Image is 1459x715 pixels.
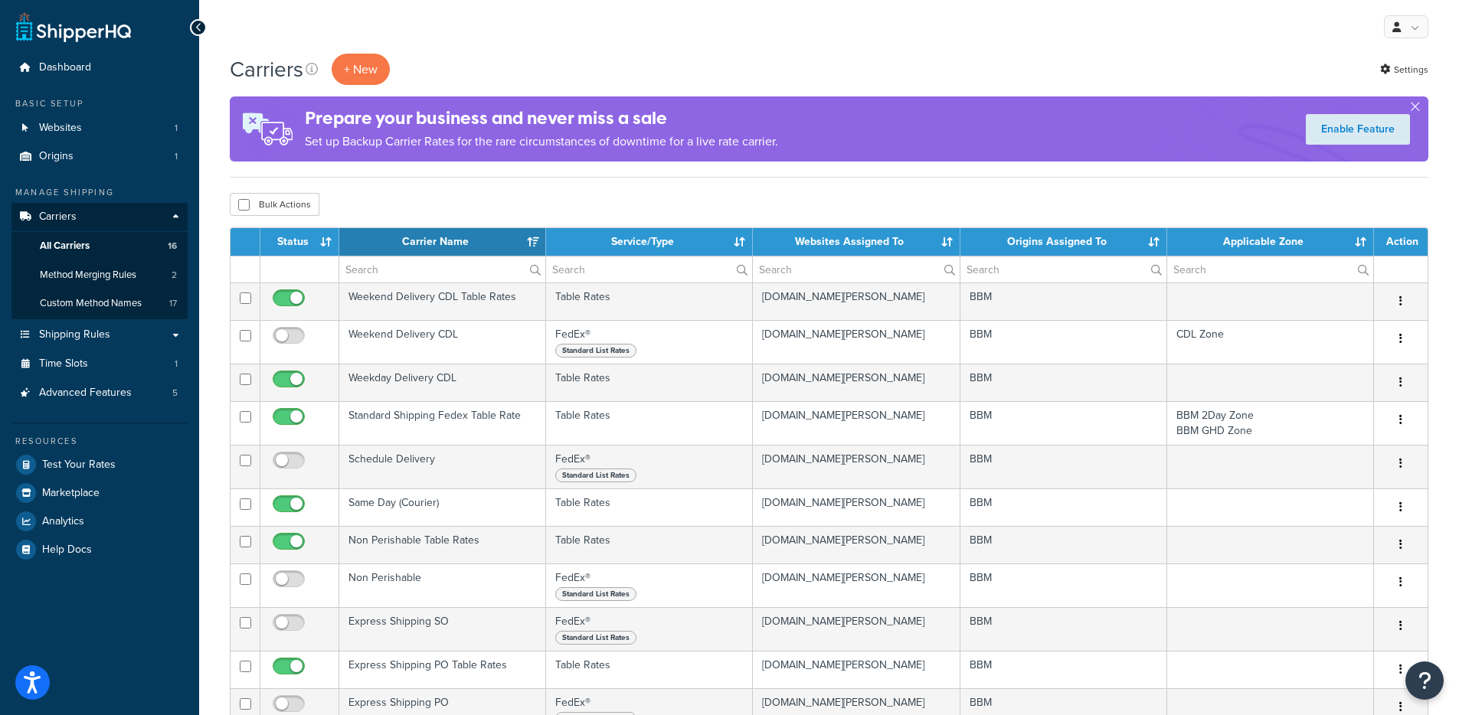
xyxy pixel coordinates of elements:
th: Service/Type: activate to sort column ascending [546,228,753,256]
td: Table Rates [546,488,753,526]
input: Search [960,256,1166,282]
span: 1 [175,150,178,163]
div: Basic Setup [11,97,188,110]
span: Test Your Rates [42,459,116,472]
span: Method Merging Rules [40,269,136,282]
td: BBM [960,488,1167,526]
span: 1 [175,122,178,135]
td: [DOMAIN_NAME][PERSON_NAME] [753,401,960,445]
td: [DOMAIN_NAME][PERSON_NAME] [753,320,960,364]
td: [DOMAIN_NAME][PERSON_NAME] [753,282,960,320]
li: Time Slots [11,350,188,378]
td: Same Day (Courier) [339,488,546,526]
td: BBM [960,282,1167,320]
a: Shipping Rules [11,321,188,349]
h1: Carriers [230,54,303,84]
p: Set up Backup Carrier Rates for the rare circumstances of downtime for a live rate carrier. [305,131,778,152]
input: Search [753,256,960,282]
li: All Carriers [11,232,188,260]
a: Advanced Features 5 [11,379,188,407]
a: Websites 1 [11,114,188,142]
td: Express Shipping PO Table Rates [339,651,546,688]
td: FedEx® [546,445,753,488]
span: Origins [39,150,74,163]
th: Websites Assigned To: activate to sort column ascending [753,228,960,256]
span: Shipping Rules [39,328,110,341]
span: 16 [168,240,177,253]
span: Help Docs [42,544,92,557]
button: Bulk Actions [230,193,319,216]
span: Analytics [42,515,84,528]
a: Marketplace [11,479,188,507]
td: Schedule Delivery [339,445,546,488]
td: BBM [960,607,1167,651]
span: 2 [172,269,177,282]
td: Non Perishable Table Rates [339,526,546,563]
input: Search [546,256,752,282]
li: Carriers [11,203,188,319]
td: [DOMAIN_NAME][PERSON_NAME] [753,607,960,651]
td: Weekday Delivery CDL [339,364,546,401]
button: + New [332,54,390,85]
td: BBM [960,320,1167,364]
a: Carriers [11,203,188,231]
span: Standard List Rates [555,631,636,645]
a: Dashboard [11,54,188,82]
td: [DOMAIN_NAME][PERSON_NAME] [753,526,960,563]
li: Origins [11,142,188,171]
button: Open Resource Center [1405,661,1444,700]
span: Marketplace [42,487,100,500]
td: BBM [960,563,1167,607]
span: Standard List Rates [555,344,636,357]
th: Carrier Name: activate to sort column ascending [339,228,546,256]
a: ShipperHQ Home [16,11,131,42]
td: [DOMAIN_NAME][PERSON_NAME] [753,445,960,488]
span: Dashboard [39,61,91,74]
a: Custom Method Names 17 [11,289,188,318]
a: Test Your Rates [11,451,188,478]
td: BBM [960,526,1167,563]
td: BBM 2Day Zone BBM GHD Zone [1167,401,1374,445]
span: Advanced Features [39,387,132,400]
th: Applicable Zone: activate to sort column ascending [1167,228,1374,256]
td: FedEx® [546,607,753,651]
input: Search [1167,256,1373,282]
span: All Carriers [40,240,90,253]
td: Table Rates [546,282,753,320]
span: Websites [39,122,82,135]
span: Standard List Rates [555,469,636,482]
td: Non Perishable [339,563,546,607]
span: Custom Method Names [40,297,142,310]
td: Table Rates [546,526,753,563]
li: Advanced Features [11,379,188,407]
span: Time Slots [39,357,88,371]
span: 17 [169,297,177,310]
li: Help Docs [11,536,188,563]
td: Table Rates [546,401,753,445]
span: Carriers [39,211,77,224]
input: Search [339,256,545,282]
li: Custom Method Names [11,289,188,318]
a: Time Slots 1 [11,350,188,378]
li: Websites [11,114,188,142]
td: [DOMAIN_NAME][PERSON_NAME] [753,364,960,401]
td: BBM [960,401,1167,445]
td: Table Rates [546,364,753,401]
td: BBM [960,364,1167,401]
th: Action [1374,228,1428,256]
div: Manage Shipping [11,186,188,199]
span: 1 [175,357,178,371]
td: Weekend Delivery CDL [339,320,546,364]
span: Standard List Rates [555,587,636,601]
a: Analytics [11,508,188,535]
div: Resources [11,435,188,448]
td: [DOMAIN_NAME][PERSON_NAME] [753,563,960,607]
a: Enable Feature [1306,114,1410,145]
th: Status: activate to sort column ascending [260,228,339,256]
td: CDL Zone [1167,320,1374,364]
